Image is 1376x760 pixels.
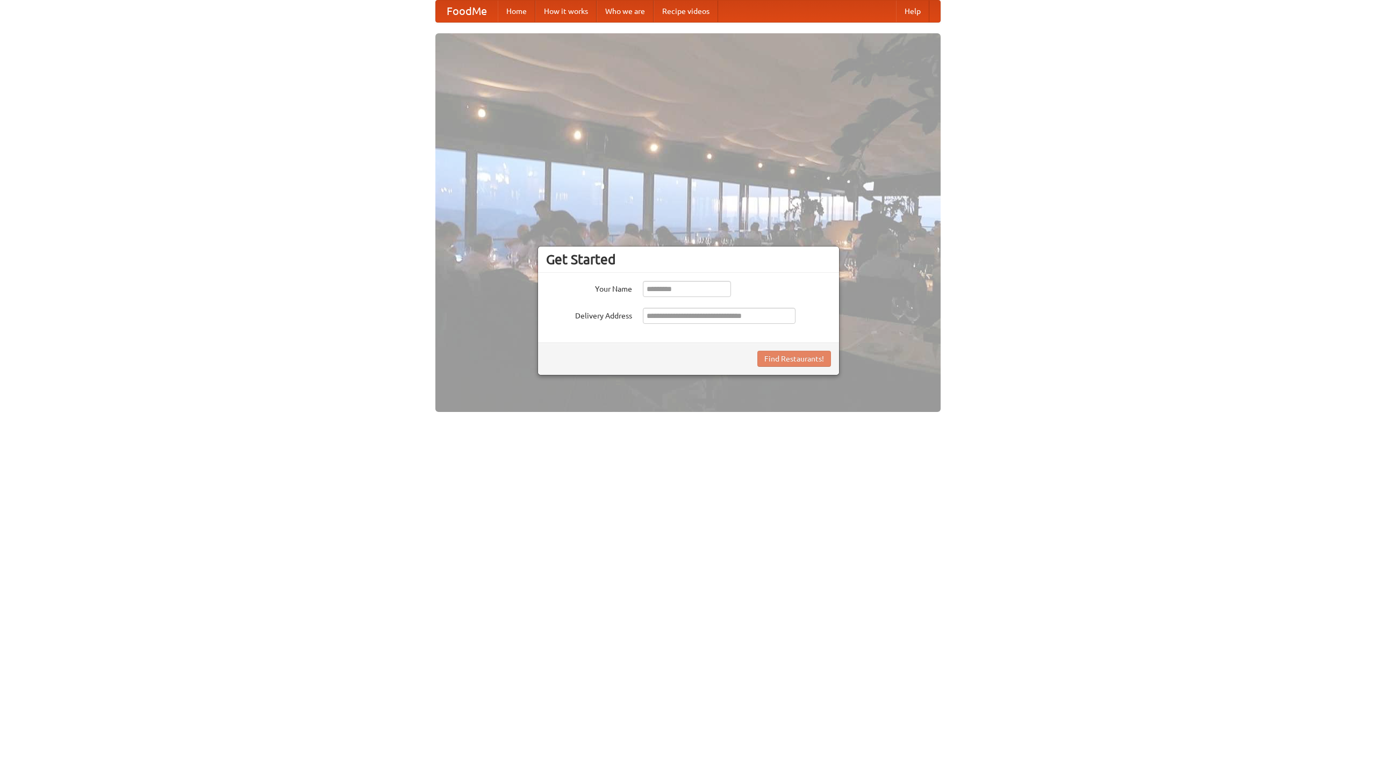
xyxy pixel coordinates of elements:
a: Help [896,1,929,22]
label: Your Name [546,281,632,294]
h3: Get Started [546,251,831,267]
label: Delivery Address [546,308,632,321]
a: Home [498,1,535,22]
a: Recipe videos [654,1,718,22]
a: FoodMe [436,1,498,22]
a: How it works [535,1,597,22]
a: Who we are [597,1,654,22]
button: Find Restaurants! [757,351,831,367]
